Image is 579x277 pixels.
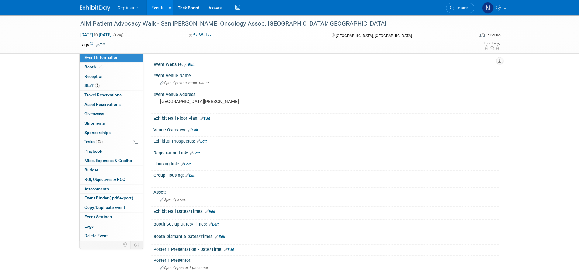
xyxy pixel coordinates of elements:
div: Exhibit Hall Floor Plan: [153,114,499,122]
span: Asset Reservations [84,102,121,107]
a: Edit [185,173,195,178]
span: Reception [84,74,104,79]
div: Event Venue Address: [153,90,499,98]
a: Sponsorships [80,128,143,137]
span: Event Information [84,55,119,60]
span: [DATE] [DATE] [80,32,112,37]
div: Event Website: [153,60,499,68]
a: Misc. Expenses & Credits [80,156,143,165]
div: Event Rating [484,42,500,45]
div: Venue Overview: [153,125,499,133]
a: Event Settings [80,213,143,222]
a: Travel Reservations [80,91,143,100]
div: Housing link: [153,159,499,167]
span: Attachments [84,186,109,191]
span: ROI, Objectives & ROO [84,177,125,182]
span: Event Binder (.pdf export) [84,196,133,200]
div: Group Housing: [153,171,499,178]
span: Budget [84,168,98,172]
a: Event Binder (.pdf export) [80,194,143,203]
a: Reception [80,72,143,81]
a: Attachments [80,185,143,194]
a: Shipments [80,119,143,128]
a: ROI, Objectives & ROO [80,175,143,184]
div: Booth Dismantle Dates/Times: [153,232,499,240]
span: 2 [95,83,100,88]
span: Booth [84,64,103,69]
span: Sponsorships [84,130,111,135]
div: Registration Link: [153,148,499,156]
a: Delete Event [80,231,143,241]
span: Travel Reservations [84,92,122,97]
span: Staff [84,83,100,88]
a: Edit [224,248,234,252]
td: Personalize Event Tab Strip [120,241,131,249]
span: Tasks [84,139,103,144]
span: Giveaways [84,111,104,116]
span: Logs [84,224,94,229]
a: Edit [215,235,225,239]
a: Edit [190,151,200,155]
a: Edit [184,63,195,67]
div: Booth Set-up Dates/Times: [153,220,499,227]
i: Booth reservation complete [99,65,102,68]
span: 0% [96,140,103,144]
img: Nicole Schaeffner [482,2,494,14]
a: Booth [80,63,143,72]
a: Edit [188,128,198,132]
div: Poster 1 Presentor: [153,256,499,263]
td: Tags [80,42,106,48]
span: Specify asset [160,197,187,202]
span: Misc. Expenses & Credits [84,158,132,163]
a: Playbook [80,147,143,156]
img: ExhibitDay [80,5,110,11]
span: Shipments [84,121,105,126]
a: Staff2 [80,81,143,90]
a: Edit [181,162,191,166]
span: Copy/Duplicate Event [84,205,125,210]
span: (1 day) [113,33,124,37]
span: Delete Event [84,233,108,238]
span: Search [454,6,468,10]
a: Edit [197,139,207,144]
pre: [GEOGRAPHIC_DATA][PERSON_NAME] [160,99,291,104]
span: [GEOGRAPHIC_DATA], [GEOGRAPHIC_DATA] [336,33,412,38]
button: 5k Walk [187,32,214,38]
a: Logs [80,222,143,231]
a: Event Information [80,53,143,62]
span: Event Settings [84,214,112,219]
img: Format-Inperson.png [479,33,485,37]
td: Toggle Event Tabs [130,241,143,249]
span: to [93,32,99,37]
div: Event Venue Name: [153,71,499,79]
a: Giveaways [80,109,143,119]
div: Exhibitor Prospectus: [153,137,499,144]
span: Playbook [84,149,102,154]
div: Asset: [153,188,499,195]
div: Poster 1 Presentation - Date/Time: [153,245,499,253]
a: Edit [205,209,215,214]
span: Replimune [118,5,138,10]
a: Budget [80,166,143,175]
a: Edit [200,116,210,121]
a: Edit [96,43,106,47]
div: Event Format [438,32,501,41]
a: Search [446,3,474,13]
div: In-Person [486,33,501,37]
a: Asset Reservations [80,100,143,109]
a: Copy/Duplicate Event [80,203,143,212]
div: AIM Patient Advocacy Walk - San [PERSON_NAME] Oncology Assoc. [GEOGRAPHIC_DATA]/[GEOGRAPHIC_DATA] [78,18,465,29]
span: Specify event venue name [160,81,209,85]
span: Specify poster 1 presentor [160,265,208,270]
div: Exhibit Hall Dates/Times: [153,207,499,215]
a: Tasks0% [80,137,143,147]
a: Edit [209,222,219,227]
